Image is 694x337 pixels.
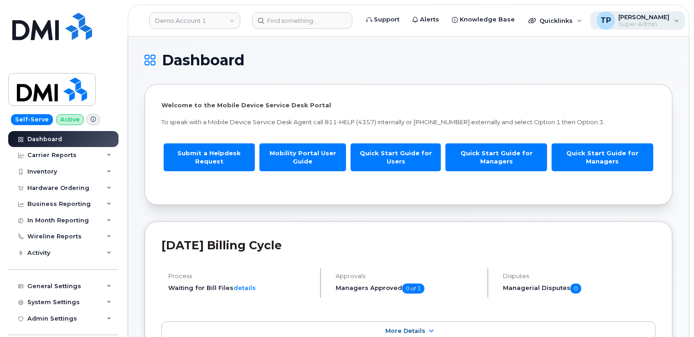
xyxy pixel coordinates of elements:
h4: Process [168,273,312,279]
span: 0 of 1 [402,284,425,294]
a: Mobility Portal User Guide [259,143,346,171]
span: 0 [570,284,581,294]
a: details [233,284,256,291]
h4: Disputes [503,273,656,279]
h5: Managers Approved [336,284,480,294]
a: Quick Start Guide for Managers [445,143,547,171]
p: Welcome to the Mobile Device Service Desk Portal [161,101,656,110]
span: Dashboard [162,53,244,67]
a: Quick Start Guide for Users [351,143,441,171]
li: Waiting for Bill Files [168,284,312,292]
h2: [DATE] Billing Cycle [161,238,656,252]
a: Submit a Helpdesk Request [164,143,255,171]
span: More Details [385,327,425,334]
h5: Managerial Disputes [503,284,656,294]
h4: Approvals [336,273,480,279]
p: To speak with a Mobile Device Service Desk Agent call 811-HELP (4357) internally or [PHONE_NUMBER... [161,118,656,126]
a: Quick Start Guide for Managers [552,143,653,171]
